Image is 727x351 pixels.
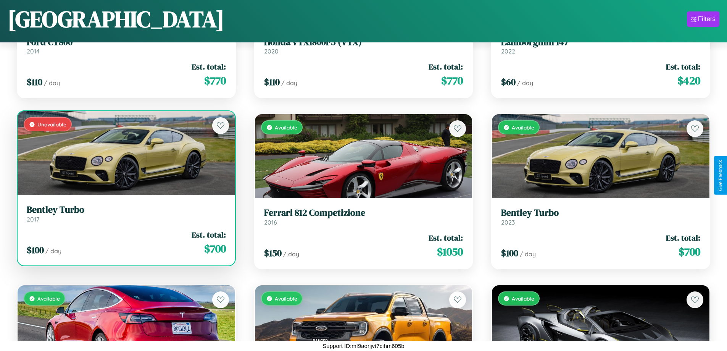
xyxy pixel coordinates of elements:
span: 2017 [27,215,39,223]
span: 2014 [27,47,40,55]
span: $ 100 [501,247,518,259]
h3: Bentley Turbo [27,204,226,215]
span: Est. total: [192,61,226,72]
span: 2023 [501,218,515,226]
span: / day [281,79,297,87]
span: Est. total: [192,229,226,240]
div: Filters [698,15,716,23]
span: Est. total: [429,61,463,72]
span: $ 770 [204,73,226,88]
a: Bentley Turbo2023 [501,207,700,226]
span: Available [512,124,534,131]
span: Available [512,295,534,302]
span: Est. total: [429,232,463,243]
span: $ 110 [27,76,42,88]
a: Ferrari 812 Competizione2016 [264,207,463,226]
span: $ 700 [679,244,700,259]
span: $ 700 [204,241,226,256]
a: Ford CT8002014 [27,37,226,55]
span: 2016 [264,218,277,226]
span: Available [275,295,297,302]
span: $ 150 [264,247,282,259]
h3: Bentley Turbo [501,207,700,218]
div: Give Feedback [718,160,723,191]
span: / day [520,250,536,258]
h1: [GEOGRAPHIC_DATA] [8,3,224,35]
span: $ 770 [441,73,463,88]
span: 2022 [501,47,515,55]
span: / day [44,79,60,87]
a: Lamborghini 1472022 [501,37,700,55]
span: / day [45,247,61,255]
span: / day [517,79,533,87]
a: Honda VTX1800F3 (VTX)2020 [264,37,463,55]
span: $ 1050 [437,244,463,259]
span: $ 60 [501,76,516,88]
span: / day [283,250,299,258]
span: $ 110 [264,76,280,88]
a: Bentley Turbo2017 [27,204,226,223]
span: Available [37,295,60,302]
p: Support ID: mf9aorjjvt7cihm605b [322,341,404,351]
span: $ 420 [677,73,700,88]
span: $ 100 [27,244,44,256]
h3: Ferrari 812 Competizione [264,207,463,218]
span: Est. total: [666,61,700,72]
span: Available [275,124,297,131]
button: Filters [687,11,719,27]
span: 2020 [264,47,279,55]
span: Est. total: [666,232,700,243]
span: Unavailable [37,121,66,128]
